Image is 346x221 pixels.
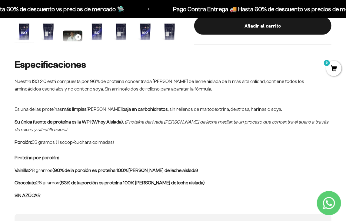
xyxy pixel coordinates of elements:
strong: Porción: [15,140,32,145]
em: (Proteína derivada [PERSON_NAME] de leche mediante un proceso que concentra el suero a través de ... [15,119,328,132]
button: Ir al artículo 4 [87,22,107,43]
button: Ir al artículo 3 [63,31,82,43]
button: Ir al artículo 1 [15,22,34,43]
p: 28 gramos [15,167,331,174]
strong: Vainilla: [15,168,29,173]
strong: Chocolate: [15,180,36,185]
span: Enviar [99,104,125,115]
strong: baja en carbohidratos [122,107,168,112]
strong: más limpias [62,107,87,112]
div: Comparativa con otros productos similares [7,79,125,89]
input: Otra (por favor especifica) [20,91,125,101]
h2: Especificaciones [15,59,331,70]
img: Proteína Aislada (ISO) [39,22,58,41]
strong: (90% de la porción es proteína 100% [PERSON_NAME] de leche aislada) [52,168,198,173]
img: Proteína Aislada (ISO) [160,22,179,41]
div: Añadir al carrito [206,22,319,30]
strong: (83% de la porción es proteína 100% [PERSON_NAME] de leche aislada) [59,180,205,185]
mark: 0 [323,59,331,67]
div: País de origen de ingredientes [7,54,125,65]
strong: SIN AZÚCAR [15,193,41,198]
p: Es una de las proteínas [PERSON_NAME], , sin rellenos de maltodextrina, dextrosa, harinas o soya. [15,98,331,113]
p: Nuestra ISO 2.0 está compuesta por 96% de proteína concentrada [PERSON_NAME] de leche aislada de ... [15,78,331,93]
p: 33 gramos (1 scoop/cuchara colmadas) [15,138,331,162]
img: Proteína Aislada (ISO) [15,22,34,41]
img: Proteína Aislada (ISO) [136,22,155,41]
button: Ir al artículo 7 [160,22,179,43]
button: Ir al artículo 5 [111,22,131,43]
div: Certificaciones de calidad [7,67,125,77]
img: Proteína Aislada (ISO) [87,22,107,41]
p: Para decidirte a comprar este suplemento, ¿qué información específica sobre su pureza, origen o c... [7,10,125,37]
a: 0 [326,66,341,72]
button: Ir al artículo 6 [136,22,155,43]
div: Detalles sobre ingredientes "limpios" [7,42,125,53]
p: 26 gramos [15,179,331,187]
strong: Proteína por porción: [15,155,59,160]
button: Añadir al carrito [194,17,331,35]
button: Ir al artículo 2 [39,22,58,43]
img: Proteína Aislada (ISO) [111,22,131,41]
strong: Su única fuente de proteína es la WPI (Whey Aislada). [15,119,124,124]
